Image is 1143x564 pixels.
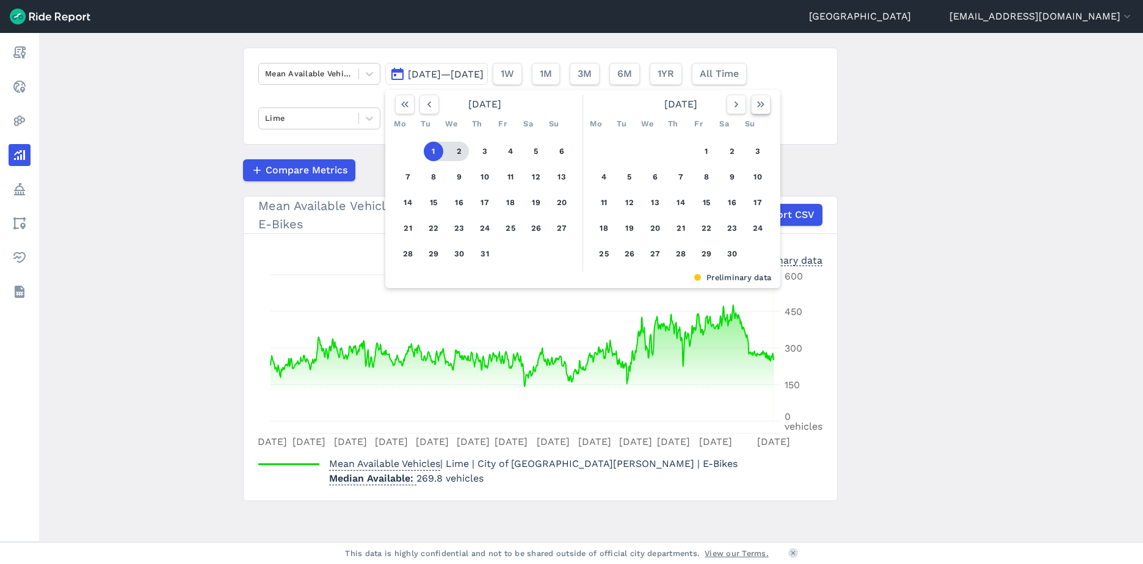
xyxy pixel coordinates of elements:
button: 1 [697,142,716,161]
tspan: 300 [785,342,802,354]
tspan: [DATE] [254,436,287,447]
button: 21 [671,219,691,238]
img: Ride Report [10,9,90,24]
div: Preliminary data [744,253,822,266]
div: Th [663,114,683,134]
button: 15 [697,193,716,212]
div: Tu [612,114,631,134]
button: 29 [424,244,443,264]
tspan: [DATE] [495,436,528,447]
button: 2 [722,142,742,161]
a: Realtime [9,76,31,98]
button: 5 [526,142,546,161]
span: All Time [700,67,739,81]
button: 28 [398,244,418,264]
button: 19 [620,219,639,238]
span: Compare Metrics [266,163,347,178]
div: Su [544,114,564,134]
button: 4 [501,142,520,161]
a: Analyze [9,144,31,166]
button: 12 [526,167,546,187]
tspan: 450 [785,306,802,317]
button: 18 [594,219,614,238]
span: | Lime | City of [GEOGRAPHIC_DATA][PERSON_NAME] | E-Bikes [329,458,738,469]
a: [GEOGRAPHIC_DATA] [809,9,911,24]
tspan: [DATE] [375,436,408,447]
span: Export CSV [760,208,815,222]
tspan: [DATE] [657,436,690,447]
button: 6 [552,142,571,161]
button: 26 [526,219,546,238]
button: 8 [424,167,443,187]
button: 6M [609,63,640,85]
button: 14 [671,193,691,212]
button: 21 [398,219,418,238]
div: Fr [689,114,708,134]
button: 9 [449,167,469,187]
p: 269.8 vehicles [329,471,738,486]
span: 1M [540,67,552,81]
button: 10 [748,167,767,187]
button: 3 [475,142,495,161]
div: Sa [518,114,538,134]
a: View our Terms. [705,548,769,559]
div: Th [467,114,487,134]
button: 7 [398,167,418,187]
button: [EMAIL_ADDRESS][DOMAIN_NAME] [949,9,1133,24]
button: 25 [594,244,614,264]
button: 26 [620,244,639,264]
div: Fr [493,114,512,134]
div: We [441,114,461,134]
tspan: [DATE] [757,436,790,447]
button: 9 [722,167,742,187]
div: Su [740,114,760,134]
a: Health [9,247,31,269]
button: 27 [645,244,665,264]
button: 23 [722,219,742,238]
button: 22 [424,219,443,238]
span: Median Available [329,469,416,485]
div: Sa [714,114,734,134]
button: 20 [552,193,571,212]
button: 2 [449,142,469,161]
button: 16 [449,193,469,212]
button: 14 [398,193,418,212]
button: 27 [552,219,571,238]
a: Report [9,42,31,63]
a: Policy [9,178,31,200]
button: 12 [620,193,639,212]
span: Mean Available Vehicles [329,454,440,471]
button: 11 [594,193,614,212]
tspan: [DATE] [619,436,652,447]
div: Mean Available Vehicles | Lime | City of [GEOGRAPHIC_DATA][PERSON_NAME] | E-Bikes [258,197,822,233]
div: Preliminary data [394,272,771,283]
button: 6 [645,167,665,187]
tspan: [DATE] [578,436,611,447]
tspan: vehicles [785,421,822,432]
button: 3M [570,63,600,85]
button: 18 [501,193,520,212]
span: 1YR [658,67,674,81]
button: 16 [722,193,742,212]
a: Areas [9,212,31,234]
button: 30 [722,244,742,264]
button: 22 [697,219,716,238]
button: 25 [501,219,520,238]
div: We [637,114,657,134]
tspan: 150 [785,379,800,391]
a: Heatmaps [9,110,31,132]
button: 8 [697,167,716,187]
div: [DATE] [586,95,775,114]
button: 10 [475,167,495,187]
span: [DATE]—[DATE] [408,68,484,80]
button: 15 [424,193,443,212]
tspan: 0 [785,411,791,422]
button: 1 [424,142,443,161]
button: 24 [748,219,767,238]
button: 31 [475,244,495,264]
a: Datasets [9,281,31,303]
span: 1W [501,67,514,81]
button: 5 [620,167,639,187]
button: 24 [475,219,495,238]
div: Mo [586,114,606,134]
